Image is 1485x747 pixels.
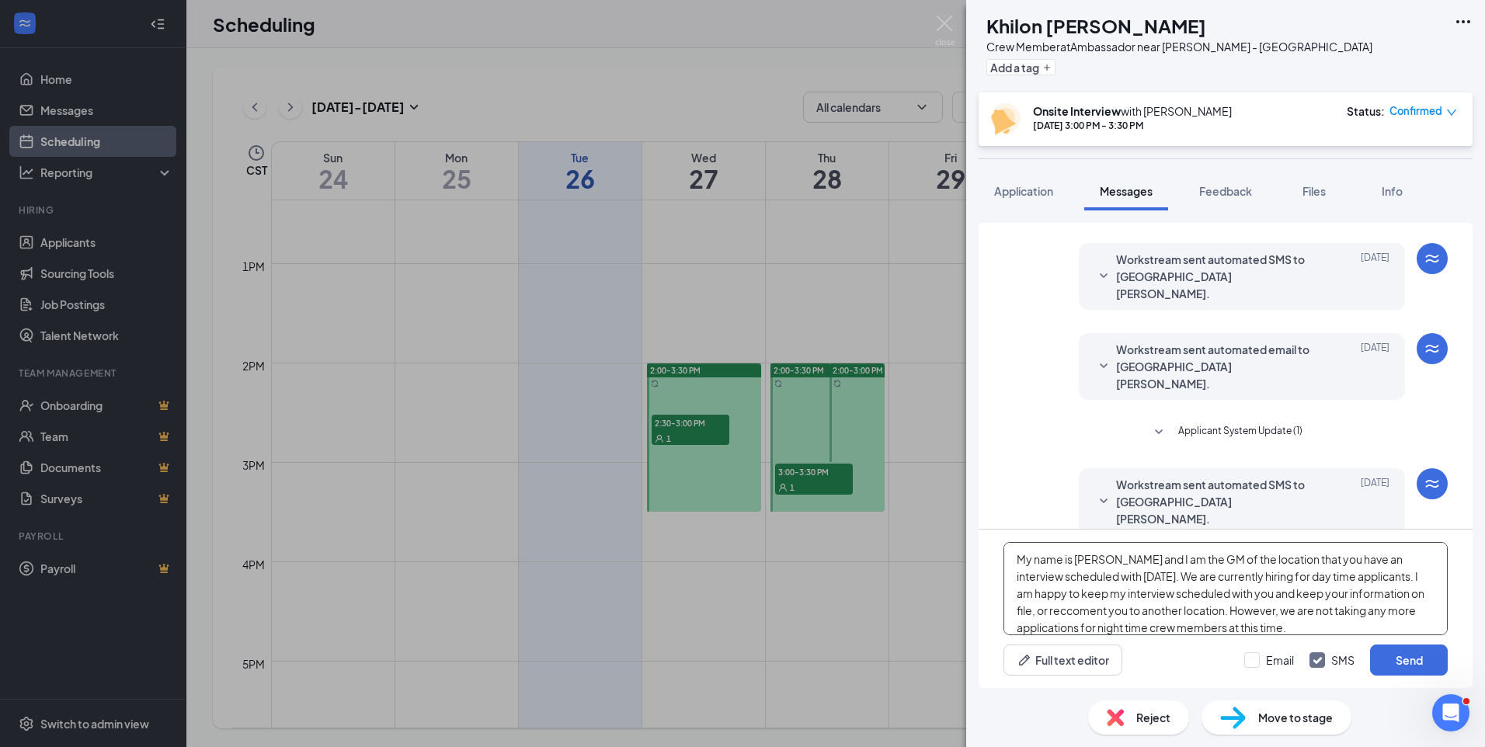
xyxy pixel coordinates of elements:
div: Status : [1347,103,1385,119]
span: [DATE] [1361,251,1389,302]
svg: SmallChevronDown [1149,423,1168,442]
b: Onsite Interview [1033,104,1121,118]
span: Application [994,184,1053,198]
button: Full text editorPen [1003,645,1122,676]
svg: Ellipses [1454,12,1473,31]
span: Workstream sent automated SMS to [GEOGRAPHIC_DATA][PERSON_NAME]. [1116,251,1320,302]
svg: Plus [1042,63,1052,72]
span: Move to stage [1258,709,1333,726]
svg: Pen [1017,652,1032,668]
span: Files [1302,184,1326,198]
svg: SmallChevronDown [1094,267,1113,286]
button: Send [1370,645,1448,676]
span: Info [1382,184,1403,198]
svg: SmallChevronDown [1094,492,1113,511]
span: [DATE] [1361,341,1389,392]
textarea: Good afternoon, Khilon My name is [PERSON_NAME] and I am the GM of the location that you have an ... [1003,542,1448,635]
button: PlusAdd a tag [986,59,1055,75]
button: SmallChevronDownApplicant System Update (1) [1149,423,1302,442]
span: Applicant System Update (1) [1178,423,1302,442]
h1: Khilon [PERSON_NAME] [986,12,1206,39]
div: [DATE] 3:00 PM - 3:30 PM [1033,119,1232,132]
span: [DATE] [1361,476,1389,527]
svg: WorkstreamLogo [1423,474,1442,493]
span: Workstream sent automated email to [GEOGRAPHIC_DATA][PERSON_NAME]. [1116,341,1320,392]
span: Messages [1100,184,1153,198]
svg: WorkstreamLogo [1423,249,1442,268]
div: Crew Member at Ambassador near [PERSON_NAME] - [GEOGRAPHIC_DATA] [986,39,1372,54]
iframe: Intercom live chat [1432,694,1469,731]
svg: WorkstreamLogo [1423,339,1442,358]
span: down [1446,107,1457,118]
span: Feedback [1199,184,1252,198]
span: Workstream sent automated SMS to [GEOGRAPHIC_DATA][PERSON_NAME]. [1116,476,1320,527]
span: Confirmed [1389,103,1442,119]
svg: SmallChevronDown [1094,357,1113,376]
span: Reject [1136,709,1170,726]
div: with [PERSON_NAME] [1033,103,1232,119]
